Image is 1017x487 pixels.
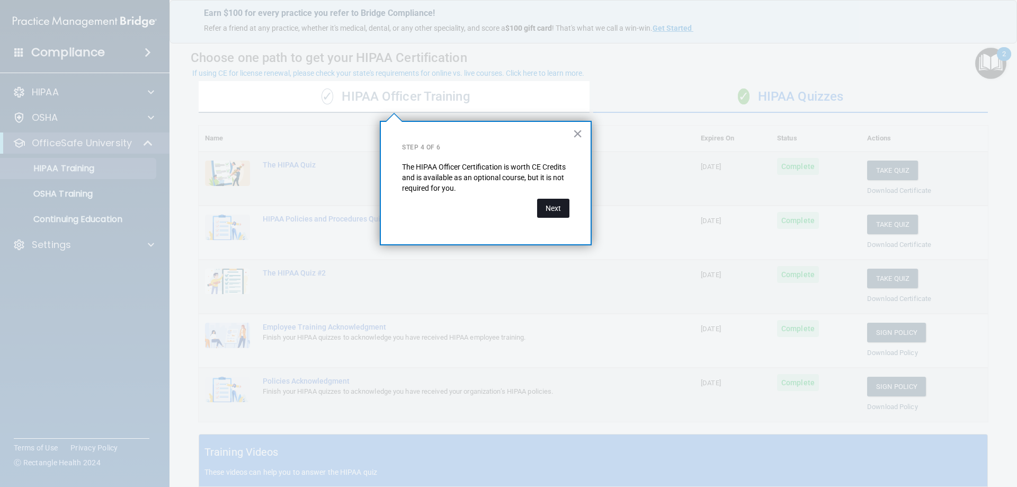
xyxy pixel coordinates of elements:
[322,88,333,104] span: ✓
[402,162,569,193] p: The HIPAA Officer Certification is worth CE Credits and is available as an optional course, but i...
[402,143,569,152] p: Step 4 of 6
[199,81,593,113] div: HIPAA Officer Training
[537,199,569,218] button: Next
[573,125,583,142] button: Close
